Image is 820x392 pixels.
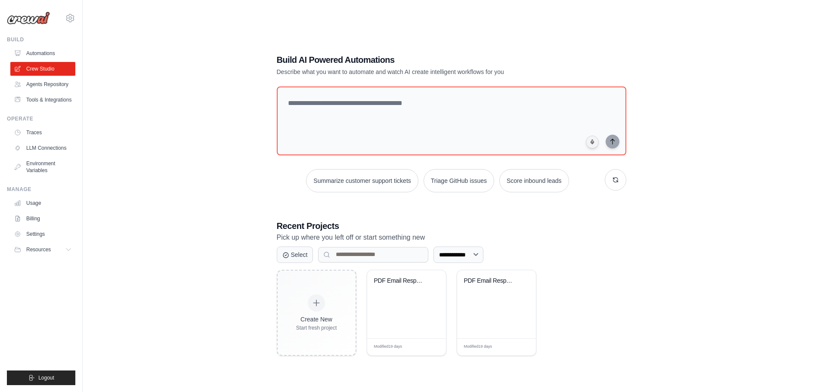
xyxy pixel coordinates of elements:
[10,93,75,107] a: Tools & Integrations
[10,196,75,210] a: Usage
[425,344,433,350] span: Edit
[306,169,418,192] button: Summarize customer support tickets
[499,169,569,192] button: Score inbound leads
[10,126,75,139] a: Traces
[464,277,516,285] div: PDF Email Response Generator
[296,315,337,324] div: Create New
[10,157,75,177] a: Environment Variables
[277,68,566,76] p: Describe what you want to automate and watch AI create intelligent workflows for you
[7,186,75,193] div: Manage
[10,212,75,225] a: Billing
[38,374,54,381] span: Logout
[277,220,626,232] h3: Recent Projects
[424,169,494,192] button: Triage GitHub issues
[10,62,75,76] a: Crew Studio
[10,77,75,91] a: Agents Repository
[7,370,75,385] button: Logout
[374,277,426,285] div: PDF Email Response Generator
[7,12,50,25] img: Logo
[26,246,51,253] span: Resources
[515,344,523,350] span: Edit
[277,54,566,66] h1: Build AI Powered Automations
[296,324,337,331] div: Start fresh project
[374,344,402,350] span: Modified 19 days
[277,247,313,263] button: Select
[464,344,492,350] span: Modified 19 days
[277,232,626,243] p: Pick up where you left off or start something new
[10,243,75,256] button: Resources
[10,46,75,60] a: Automations
[7,36,75,43] div: Build
[10,141,75,155] a: LLM Connections
[7,115,75,122] div: Operate
[586,136,599,148] button: Click to speak your automation idea
[10,227,75,241] a: Settings
[605,169,626,191] button: Get new suggestions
